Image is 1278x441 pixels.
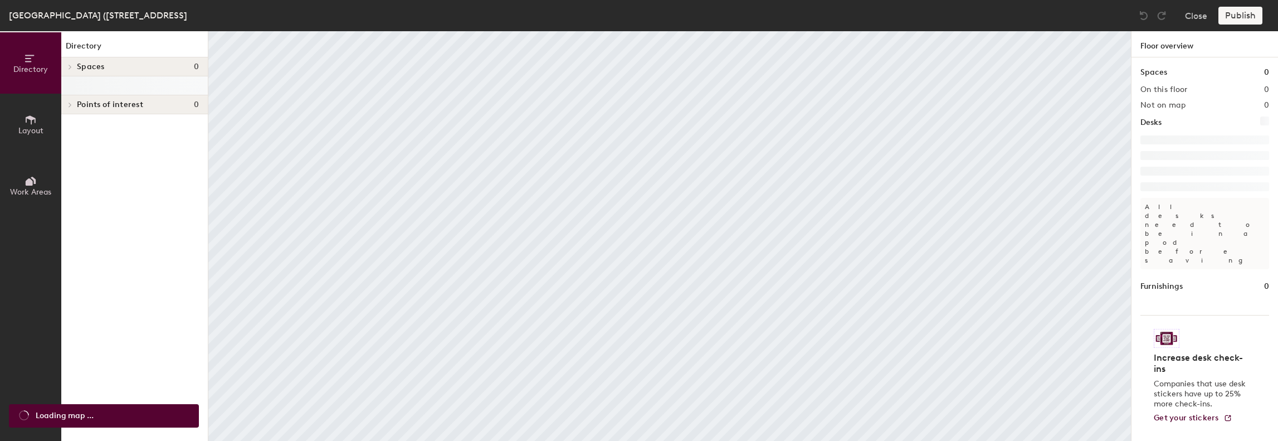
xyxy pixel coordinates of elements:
[1264,66,1269,79] h1: 0
[1154,414,1232,423] a: Get your stickers
[1140,66,1167,79] h1: Spaces
[194,62,199,71] span: 0
[194,100,199,109] span: 0
[1140,198,1269,269] p: All desks need to be in a pod before saving
[1154,352,1249,375] h4: Increase desk check-ins
[1140,101,1186,110] h2: Not on map
[10,187,51,197] span: Work Areas
[1185,7,1207,25] button: Close
[1138,10,1149,21] img: Undo
[1154,329,1179,348] img: Sticker logo
[1264,101,1269,110] h2: 0
[1140,85,1188,94] h2: On this floor
[1154,379,1249,409] p: Companies that use desk stickers have up to 25% more check-ins.
[208,31,1131,441] canvas: Map
[77,62,105,71] span: Spaces
[9,8,187,22] div: [GEOGRAPHIC_DATA] ([STREET_ADDRESS]
[1264,280,1269,293] h1: 0
[1154,413,1219,423] span: Get your stickers
[1140,117,1162,129] h1: Desks
[13,65,48,74] span: Directory
[61,40,208,57] h1: Directory
[1156,10,1167,21] img: Redo
[36,410,94,422] span: Loading map ...
[1131,31,1278,57] h1: Floor overview
[77,100,143,109] span: Points of interest
[18,126,43,135] span: Layout
[1264,85,1269,94] h2: 0
[1140,280,1183,293] h1: Furnishings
